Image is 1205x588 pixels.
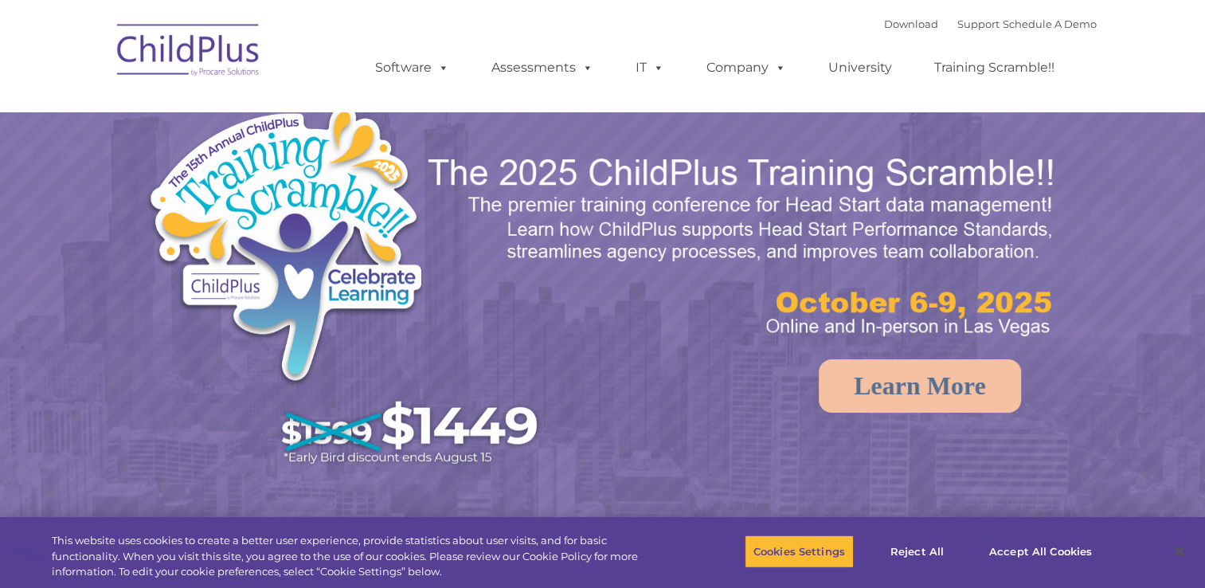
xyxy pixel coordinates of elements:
[52,533,663,580] div: This website uses cookies to create a better user experience, provide statistics about user visit...
[1003,18,1097,30] a: Schedule A Demo
[109,13,268,92] img: ChildPlus by Procare Solutions
[884,18,938,30] a: Download
[957,18,1000,30] a: Support
[918,52,1070,84] a: Training Scramble!!
[475,52,609,84] a: Assessments
[620,52,680,84] a: IT
[691,52,802,84] a: Company
[359,52,465,84] a: Software
[819,359,1021,413] a: Learn More
[745,535,854,568] button: Cookies Settings
[980,535,1101,568] button: Accept All Cookies
[867,535,967,568] button: Reject All
[1162,534,1197,569] button: Close
[884,18,1097,30] font: |
[812,52,908,84] a: University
